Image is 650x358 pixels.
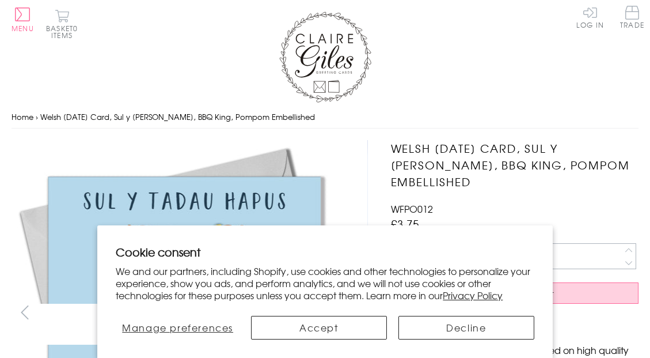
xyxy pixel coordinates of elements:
img: Claire Giles Greetings Cards [279,12,371,103]
a: Privacy Policy [443,288,503,302]
span: £3.75 [391,216,419,232]
a: Home [12,111,33,122]
span: Welsh [DATE] Card, Sul y [PERSON_NAME], BBQ King, Pompom Embellished [40,111,315,122]
span: Manage preferences [122,321,233,334]
button: prev [12,299,37,325]
button: Menu [12,7,34,32]
h2: Cookie consent [116,244,534,260]
button: Manage preferences [116,316,240,340]
span: Menu [12,23,34,33]
nav: breadcrumbs [12,105,638,129]
button: Accept [251,316,387,340]
p: We and our partners, including Shopify, use cookies and other technologies to personalize your ex... [116,265,534,301]
a: Log In [576,6,604,28]
span: WFPO012 [391,202,433,216]
button: Basket0 items [46,9,78,39]
h1: Welsh [DATE] Card, Sul y [PERSON_NAME], BBQ King, Pompom Embellished [391,140,638,190]
button: Decline [398,316,534,340]
span: 0 items [51,23,78,40]
a: Trade [620,6,644,31]
span: › [36,111,38,122]
span: Trade [620,6,644,28]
